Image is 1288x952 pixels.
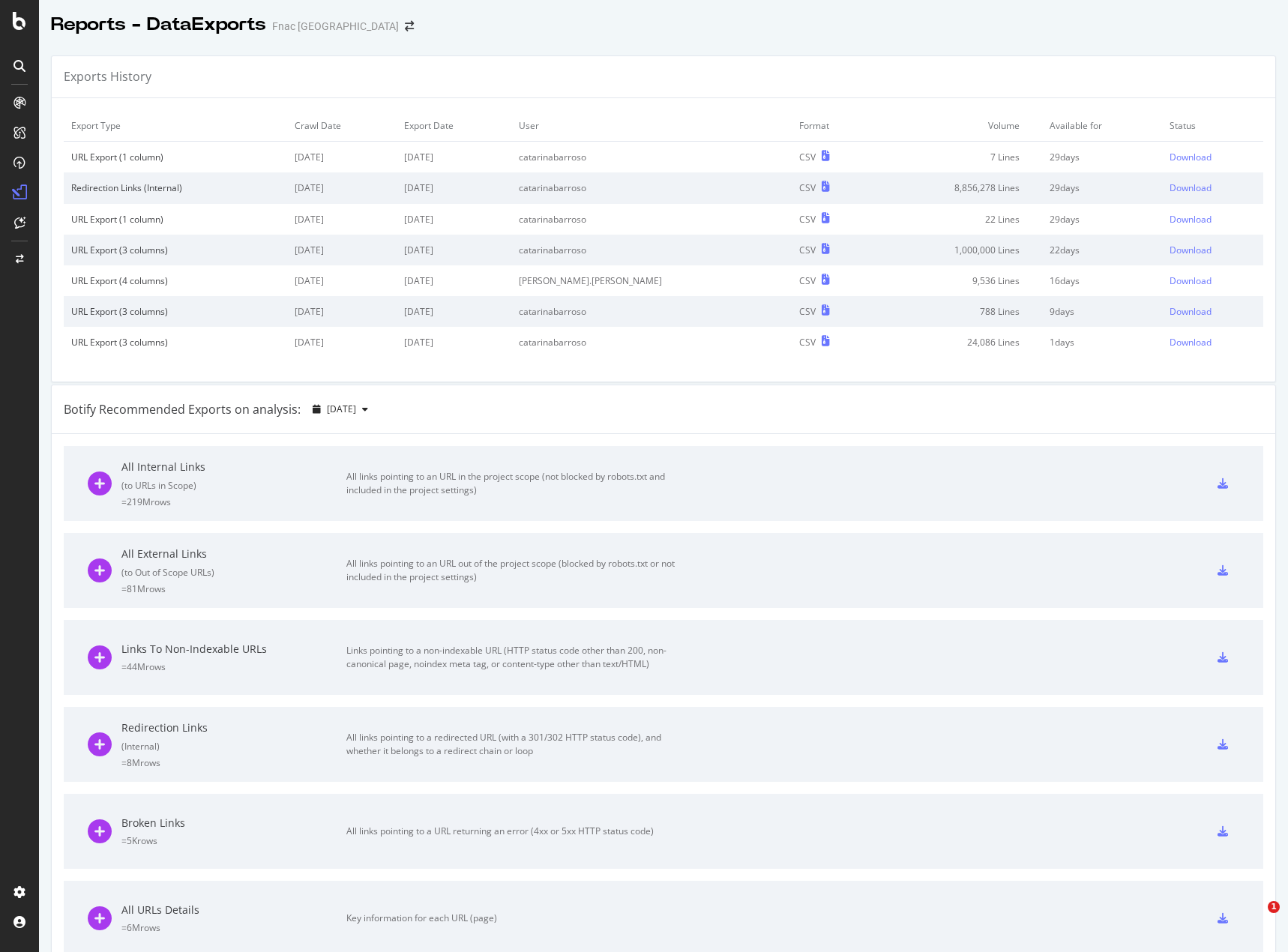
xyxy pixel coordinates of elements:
td: [DATE] [287,265,397,296]
iframe: Intercom live chat [1237,901,1273,937]
div: URL Export (3 columns) [71,244,280,256]
td: [PERSON_NAME].[PERSON_NAME] [511,265,792,296]
div: Redirection Links [121,720,346,735]
div: csv-export [1218,739,1228,750]
div: ( to URLs in Scope ) [121,479,346,492]
div: All links pointing to an URL out of the project scope (blocked by robots.txt or not included in t... [346,557,684,584]
div: All links pointing to an URL in the project scope (not blocked by robots.txt and included in the ... [346,470,684,497]
div: URL Export (1 column) [71,151,280,163]
td: catarinabarroso [511,204,792,235]
td: User [511,110,792,142]
span: 1 [1268,901,1280,913]
td: 9 days [1042,296,1162,327]
div: arrow-right-arrow-left [405,21,414,31]
div: Botify Recommended Exports on analysis: [64,401,301,418]
div: = 44M rows [121,660,346,673]
button: [DATE] [307,397,374,421]
td: Export Date [397,110,511,142]
td: 788 Lines [873,296,1043,327]
div: Download [1170,213,1212,226]
td: [DATE] [397,296,511,327]
div: Download [1170,336,1212,349]
div: Links pointing to a non-indexable URL (HTTP status code other than 200, non-canonical page, noind... [346,644,684,671]
td: 24,086 Lines [873,327,1043,358]
td: 9,536 Lines [873,265,1043,296]
td: catarinabarroso [511,327,792,358]
div: URL Export (4 columns) [71,274,280,287]
td: [DATE] [397,142,511,173]
td: catarinabarroso [511,142,792,173]
div: ( to Out of Scope URLs ) [121,566,346,579]
td: [DATE] [397,235,511,265]
div: csv-export [1218,826,1228,837]
td: [DATE] [287,235,397,265]
td: [DATE] [287,296,397,327]
td: Format [792,110,873,142]
div: csv-export [1218,652,1228,663]
div: URL Export (3 columns) [71,336,280,349]
div: csv-export [1218,565,1228,576]
td: 7 Lines [873,142,1043,173]
div: = 81M rows [121,582,346,595]
div: Fnac [GEOGRAPHIC_DATA] [272,19,399,34]
div: Reports - DataExports [51,12,266,37]
div: Broken Links [121,816,346,831]
div: URL Export (1 column) [71,213,280,226]
td: [DATE] [397,327,511,358]
div: = 8M rows [121,756,346,769]
div: = 6M rows [121,921,346,934]
div: CSV [799,336,816,349]
div: URL Export (3 columns) [71,305,280,318]
div: = 5K rows [121,834,346,847]
div: All links pointing to a redirected URL (with a 301/302 HTTP status code), and whether it belongs ... [346,731,684,758]
td: catarinabarroso [511,296,792,327]
td: [DATE] [287,204,397,235]
td: catarinabarroso [511,172,792,203]
td: Available for [1042,110,1162,142]
div: csv-export [1218,478,1228,489]
div: Exports History [64,68,151,85]
td: [DATE] [397,204,511,235]
div: csv-export [1218,913,1228,924]
a: Download [1170,181,1256,194]
div: CSV [799,213,816,226]
td: 29 days [1042,142,1162,173]
td: [DATE] [397,172,511,203]
div: Download [1170,244,1212,256]
td: [DATE] [287,327,397,358]
span: 2025 Aug. 31st [327,403,356,415]
td: 8,856,278 Lines [873,172,1043,203]
td: catarinabarroso [511,235,792,265]
div: Download [1170,305,1212,318]
td: [DATE] [287,142,397,173]
a: Download [1170,213,1256,226]
td: 16 days [1042,265,1162,296]
div: ( Internal ) [121,740,346,753]
td: [DATE] [397,265,511,296]
div: All External Links [121,546,346,561]
td: [DATE] [287,172,397,203]
td: Crawl Date [287,110,397,142]
div: All Internal Links [121,460,346,475]
td: 29 days [1042,172,1162,203]
div: Download [1170,151,1212,163]
div: CSV [799,244,816,256]
td: 1,000,000 Lines [873,235,1043,265]
div: All URLs Details [121,903,346,918]
div: Download [1170,274,1212,287]
div: Links To Non-Indexable URLs [121,642,346,657]
div: CSV [799,151,816,163]
div: CSV [799,181,816,194]
div: Download [1170,181,1212,194]
div: Key information for each URL (page) [346,912,684,925]
td: Export Type [64,110,287,142]
div: CSV [799,274,816,287]
div: All links pointing to a URL returning an error (4xx or 5xx HTTP status code) [346,825,684,838]
div: CSV [799,305,816,318]
td: 22 days [1042,235,1162,265]
td: 22 Lines [873,204,1043,235]
td: Status [1162,110,1263,142]
div: Redirection Links (Internal) [71,181,280,194]
td: 1 days [1042,327,1162,358]
a: Download [1170,244,1256,256]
